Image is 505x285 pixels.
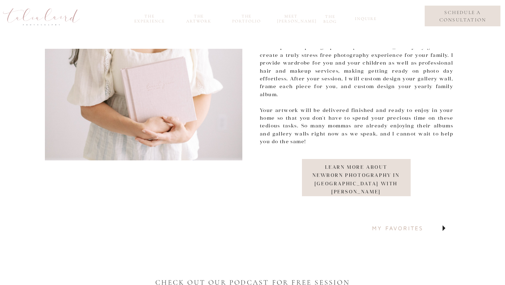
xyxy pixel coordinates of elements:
a: the portfolio [230,14,263,22]
a: my favorites [372,222,451,235]
a: inquire [355,16,375,24]
a: meet [PERSON_NAME] [277,14,305,22]
a: schedule a consultation [430,9,495,24]
a: the experience [131,14,168,22]
a: learn more about newborn photography in [GEOGRAPHIC_DATA] with [PERSON_NAME] [309,163,403,194]
a: the Artwork [182,14,216,22]
a: the blog [319,14,341,22]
